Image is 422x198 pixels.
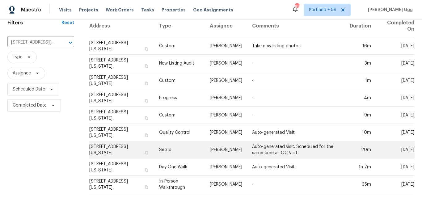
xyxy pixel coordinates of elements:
[13,102,47,108] span: Completed Date
[376,89,415,107] td: [DATE]
[154,176,205,193] td: In-Person Walkthrough
[89,176,154,193] td: [STREET_ADDRESS][US_STATE]
[144,81,149,86] button: Copy Address
[154,72,205,89] td: Custom
[154,124,205,141] td: Quality Control
[345,37,376,55] td: 16m
[376,141,415,158] td: [DATE]
[13,86,45,92] span: Scheduled Date
[66,38,75,47] button: Open
[89,124,154,141] td: [STREET_ADDRESS][US_STATE]
[205,107,247,124] td: [PERSON_NAME]
[376,37,415,55] td: [DATE]
[345,89,376,107] td: 4m
[13,70,31,76] span: Assignee
[205,15,247,37] th: Assignee
[345,72,376,89] td: 1m
[247,72,345,89] td: -
[247,158,345,176] td: Auto-generated Visit
[144,46,149,52] button: Copy Address
[7,20,61,26] h1: Filters
[154,55,205,72] td: New Listing Audit
[365,7,413,13] span: [PERSON_NAME] Ggg
[205,124,247,141] td: [PERSON_NAME]
[345,124,376,141] td: 10m
[205,55,247,72] td: [PERSON_NAME]
[89,89,154,107] td: [STREET_ADDRESS][US_STATE]
[144,184,149,190] button: Copy Address
[247,15,345,37] th: Comments
[154,15,205,37] th: Type
[376,124,415,141] td: [DATE]
[13,54,23,60] span: Type
[205,158,247,176] td: [PERSON_NAME]
[162,7,186,13] span: Properties
[154,107,205,124] td: Custom
[7,38,57,47] input: Search for an address...
[345,107,376,124] td: 9m
[144,150,149,155] button: Copy Address
[154,141,205,158] td: Setup
[247,124,345,141] td: Auto-generated Visit
[154,158,205,176] td: Day One Walk
[89,55,154,72] td: [STREET_ADDRESS][US_STATE]
[59,7,72,13] span: Visits
[141,8,154,12] span: Tasks
[89,141,154,158] td: [STREET_ADDRESS][US_STATE]
[144,98,149,103] button: Copy Address
[345,176,376,193] td: 35m
[376,15,415,37] th: Completed On
[376,107,415,124] td: [DATE]
[247,107,345,124] td: -
[89,158,154,176] td: [STREET_ADDRESS][US_STATE]
[193,7,233,13] span: Geo Assignments
[144,133,149,138] button: Copy Address
[144,167,149,173] button: Copy Address
[247,141,345,158] td: Auto-generated visit. Scheduled for the same time as QC Visit.
[376,55,415,72] td: [DATE]
[309,7,336,13] span: Portland + 59
[154,89,205,107] td: Progress
[205,89,247,107] td: [PERSON_NAME]
[205,141,247,158] td: [PERSON_NAME]
[144,63,149,69] button: Copy Address
[247,89,345,107] td: -
[21,7,41,13] span: Maestro
[89,107,154,124] td: [STREET_ADDRESS][US_STATE]
[89,15,154,37] th: Address
[205,37,247,55] td: [PERSON_NAME]
[345,141,376,158] td: 20m
[376,158,415,176] td: [DATE]
[345,15,376,37] th: Duration
[79,7,98,13] span: Projects
[89,37,154,55] td: [STREET_ADDRESS][US_STATE]
[89,72,154,89] td: [STREET_ADDRESS][US_STATE]
[247,55,345,72] td: -
[106,7,134,13] span: Work Orders
[295,4,299,10] div: 815
[205,72,247,89] td: [PERSON_NAME]
[247,37,345,55] td: Take new listing photos
[144,115,149,121] button: Copy Address
[154,37,205,55] td: Custom
[205,176,247,193] td: [PERSON_NAME]
[247,176,345,193] td: -
[345,158,376,176] td: 1h 7m
[376,176,415,193] td: [DATE]
[345,55,376,72] td: 3m
[61,20,74,26] div: Reset
[376,72,415,89] td: [DATE]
